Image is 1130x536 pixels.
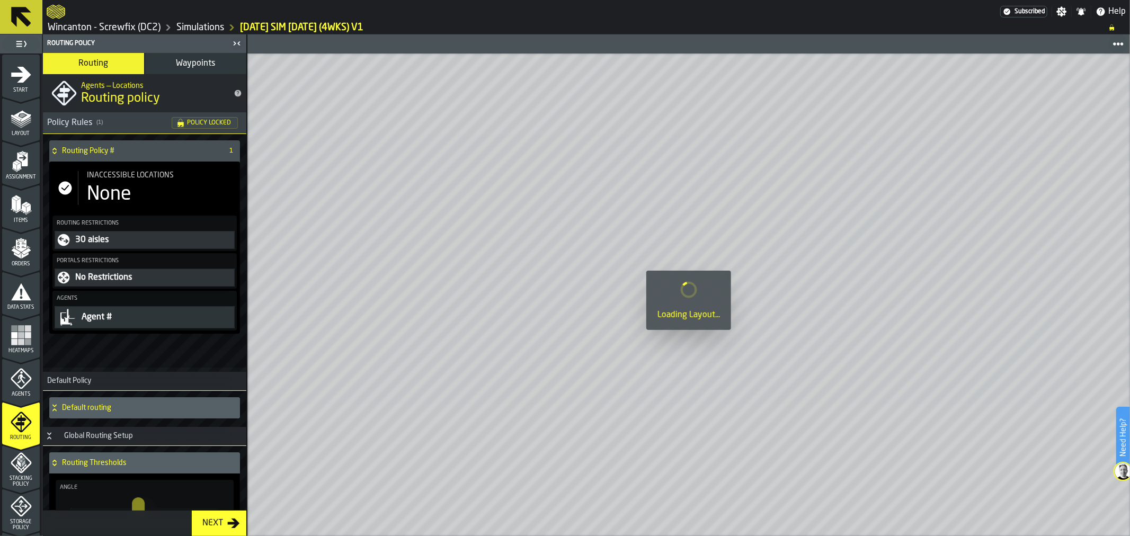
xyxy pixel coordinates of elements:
[81,79,225,90] h2: Sub Title
[2,435,40,441] span: Routing
[2,445,40,488] li: menu Stacking Policy
[2,185,40,227] li: menu Items
[43,112,246,134] h3: title-section-[object Object]
[43,372,246,391] h3: title-section-Default Policy
[176,22,224,33] a: link-to-/wh/i/63e073f5-5036-4912-aacb-dea34a669cb3
[132,497,145,523] input: react-aria1284165458-:rsre: react-aria1284165458-:rsre:
[49,397,236,418] div: Default routing
[2,476,40,487] span: Stacking Policy
[55,231,235,249] div: PolicyFilterItem-undefined
[227,147,236,155] span: 1
[43,432,56,440] button: Button-Global Routing Setup-open
[1000,6,1047,17] div: Menu Subscription
[43,74,246,112] div: title-Routing policy
[55,231,235,249] button: 30 aisles
[55,218,235,229] label: Routing Restrictions
[2,315,40,358] li: menu Heatmaps
[50,163,239,213] div: stat-Inaccessible locations
[1000,6,1047,17] a: link-to-/wh/i/63e073f5-5036-4912-aacb-dea34a669cb3/settings/billing
[43,427,246,446] h3: title-section-Global Routing Setup
[1108,5,1126,18] span: Help
[43,34,246,53] header: Routing Policy
[198,517,227,530] div: Next
[2,519,40,531] span: Storage Policy
[87,171,235,180] div: Title
[62,147,219,155] h4: Routing Policy #
[2,98,40,140] li: menu Layout
[74,234,232,246] div: 30 aisles
[2,218,40,224] span: Items
[45,40,229,47] div: Routing Policy
[229,37,244,50] label: button-toggle-Close me
[192,511,246,536] button: button-Next
[2,391,40,397] span: Agents
[55,269,235,287] div: PolicyFilterItem-undefined
[1072,6,1091,17] label: button-toggle-Notifications
[55,293,235,304] label: Agents
[2,87,40,93] span: Start
[2,131,40,137] span: Layout
[132,497,157,523] label: react-aria1284165458-:rsre:
[2,489,40,531] li: menu Storage Policy
[55,255,235,266] label: Portals Restrictions
[74,271,232,284] div: No Restrictions
[2,174,40,180] span: Assignment
[47,117,172,129] div: Policy Rules
[49,140,219,162] div: Routing Policy #
[47,2,65,21] a: logo-header
[2,272,40,314] li: menu Data Stats
[2,228,40,271] li: menu Orders
[81,90,160,107] span: Routing policy
[240,22,363,33] a: link-to-/wh/i/63e073f5-5036-4912-aacb-dea34a669cb3/simulations/8a35de1d-ad7c-4bbd-955e-da549a6d0b8a
[55,306,235,328] div: PolicyFilterItem-undefined
[2,305,40,310] span: Data Stats
[176,59,216,68] span: Waypoints
[2,359,40,401] li: menu Agents
[2,55,40,97] li: menu Start
[87,184,131,205] div: None
[55,269,235,287] button: No Restrictions
[47,21,1126,34] nav: Breadcrumb
[49,452,236,474] div: Routing Thresholds
[58,482,232,493] label: Angle
[96,119,103,126] span: ( 1 )
[2,37,40,51] label: button-toggle-Toggle Full Menu
[172,117,238,129] div: status-Policy Locked
[655,309,723,321] div: Loading Layout...
[2,348,40,354] span: Heatmaps
[1052,6,1071,17] label: button-toggle-Settings
[2,141,40,184] li: menu Assignment
[87,171,174,180] span: Inaccessible locations
[48,22,161,33] a: link-to-/wh/i/63e073f5-5036-4912-aacb-dea34a669cb3
[2,261,40,267] span: Orders
[58,432,139,440] div: Global Routing Setup
[1117,408,1129,467] label: Need Help?
[1091,5,1130,18] label: button-toggle-Help
[43,377,91,385] span: Default Policy
[62,404,236,412] h4: Default routing
[81,311,232,324] div: Agent #
[79,59,109,68] span: Routing
[1015,8,1045,15] span: Subscribed
[55,306,235,328] button: Agent #
[187,120,231,126] span: Policy Locked
[62,459,236,467] h4: Routing Thresholds
[2,402,40,444] li: menu Routing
